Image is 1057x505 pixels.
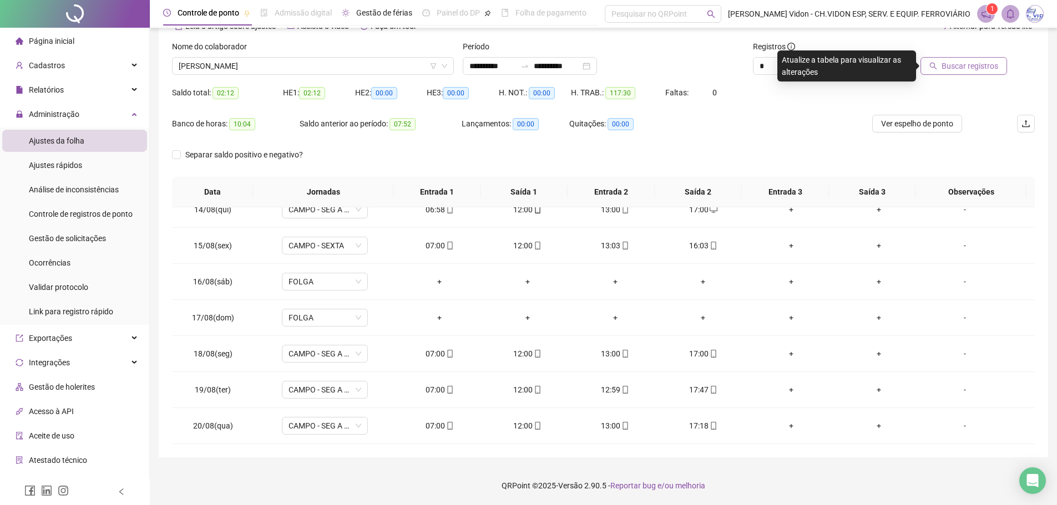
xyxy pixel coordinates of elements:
[492,420,562,432] div: 12:00
[390,118,416,130] span: 07:52
[844,384,914,396] div: +
[668,384,738,396] div: 17:47
[29,185,119,194] span: Análise de inconsistências
[501,9,509,17] span: book
[427,86,499,99] div: HE 3:
[932,384,998,396] div: -
[756,203,826,216] div: +
[484,10,491,17] span: pushpin
[844,203,914,216] div: +
[462,118,569,130] div: Lançamentos:
[253,177,393,207] th: Jornadas
[445,206,454,213] span: mobile
[756,348,826,360] div: +
[29,407,74,416] span: Acesso à API
[492,312,562,324] div: +
[355,86,427,99] div: HE 2:
[756,276,826,288] div: +
[404,276,474,288] div: +
[463,40,497,53] label: Período
[172,177,253,207] th: Data
[404,384,474,396] div: 07:00
[605,87,635,99] span: 117:30
[29,210,133,218] span: Controle de registros de ponto
[244,10,250,17] span: pushpin
[437,8,480,17] span: Painel do DP
[289,381,361,398] span: CAMPO - SEG A QUINTA
[1021,119,1030,128] span: upload
[620,206,629,213] span: mobile
[289,309,361,326] span: FOLGA
[193,421,233,430] span: 20/08(qua)
[916,177,1026,207] th: Observações
[492,384,562,396] div: 12:00
[172,40,254,53] label: Nome do colaborador
[568,177,655,207] th: Entrada 2
[29,382,95,391] span: Gestão de holerites
[404,312,474,324] div: +
[194,241,232,250] span: 15/08(sex)
[787,43,795,50] span: info-circle
[289,345,361,362] span: CAMPO - SEG A QUINTA
[404,203,474,216] div: 06:58
[193,277,232,286] span: 16/08(sáb)
[29,334,72,343] span: Exportações
[756,420,826,432] div: +
[163,9,171,17] span: clock-circle
[932,312,998,324] div: -
[172,118,300,130] div: Banco de horas:
[118,488,125,496] span: left
[533,350,542,358] span: mobile
[1026,6,1043,22] img: 30584
[709,350,717,358] span: mobile
[283,86,355,99] div: HE 1:
[533,422,542,430] span: mobile
[668,276,738,288] div: +
[16,383,23,391] span: apartment
[16,110,23,118] span: lock
[515,8,586,17] span: Folha de pagamento
[289,237,361,254] span: CAMPO - SEXTA
[29,358,70,367] span: Integrações
[150,466,1057,505] footer: QRPoint © 2025 - 2.90.5 -
[665,88,690,97] span: Faltas:
[921,57,1007,75] button: Buscar registros
[668,312,738,324] div: +
[655,177,742,207] th: Saída 2
[881,118,953,130] span: Ver espelho de ponto
[533,242,542,249] span: mobile
[194,349,232,358] span: 18/08(seg)
[668,348,738,360] div: 17:00
[29,431,74,440] span: Aceite de uso
[181,149,307,161] span: Separar saldo positivo e negativo?
[445,242,454,249] span: mobile
[58,485,69,496] span: instagram
[404,239,474,252] div: 07:00
[275,8,332,17] span: Admissão digital
[520,62,529,70] span: to
[932,348,998,360] div: -
[520,62,529,70] span: swap-right
[709,206,717,213] span: desktop
[195,385,231,394] span: 19/08(ter)
[1005,9,1015,19] span: bell
[756,239,826,252] div: +
[445,350,454,358] span: mobile
[844,239,914,252] div: +
[430,63,437,69] span: filter
[668,203,738,216] div: 17:00
[29,307,113,316] span: Link para registro rápido
[299,87,325,99] span: 02:12
[932,239,998,252] div: -
[844,312,914,324] div: +
[777,50,916,81] div: Atualize a tabela para visualizar as alterações
[172,86,283,99] div: Saldo total:
[16,456,23,464] span: solution
[194,205,231,214] span: 14/08(qui)
[492,239,562,252] div: 12:00
[932,420,998,432] div: -
[29,234,106,243] span: Gestão de solicitações
[709,386,717,394] span: mobile
[404,348,474,360] div: 07:00
[16,62,23,69] span: user-add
